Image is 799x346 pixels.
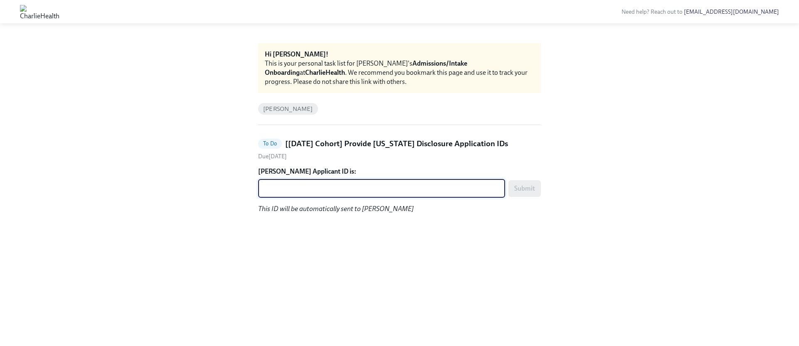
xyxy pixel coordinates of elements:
a: To Do[[DATE] Cohort] Provide [US_STATE] Disclosure Application IDsDue[DATE] [258,138,541,160]
span: Need help? Reach out to [621,8,779,15]
label: [PERSON_NAME] Applicant ID is: [258,167,541,176]
a: [EMAIL_ADDRESS][DOMAIN_NAME] [684,8,779,15]
h5: [[DATE] Cohort] Provide [US_STATE] Disclosure Application IDs [285,138,508,149]
strong: Hi [PERSON_NAME]! [265,50,328,58]
strong: CharlieHealth [305,69,345,76]
span: Wednesday, September 3rd 2025, 10:00 am [258,153,287,160]
div: This is your personal task list for [PERSON_NAME]'s at . We recommend you bookmark this page and ... [265,59,534,86]
img: CharlieHealth [20,5,59,18]
span: To Do [258,140,282,147]
span: [PERSON_NAME] [258,106,318,112]
em: This ID will be automatically sent to [PERSON_NAME] [258,205,414,213]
